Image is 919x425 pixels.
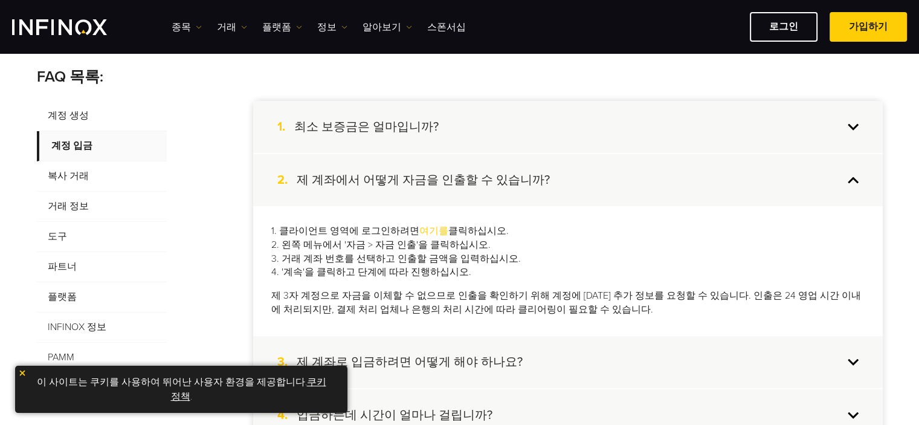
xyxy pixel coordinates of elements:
img: yellow close icon [18,369,27,377]
span: 4. [277,407,297,423]
span: 2. [277,172,297,188]
h4: 최소 보증금은 얼마입니까? [294,119,439,135]
a: 여기를 [419,225,448,237]
span: 파트너 [37,252,167,282]
p: 이 사이트는 쿠키를 사용하여 뛰어난 사용자 환경을 제공합니다. . [21,372,341,407]
p: FAQ 목록: [37,66,883,89]
h4: 입금하는데 시간이 얼마나 걸립니까? [297,407,492,423]
span: PAMM [37,343,167,373]
p: 제 3자 계정으로 자금을 이체할 수 없으므로 인출을 확인하기 위해 계정에 [DATE] 추가 정보를 요청할 수 있습니다. 인출은 24 영업 시간 이내에 처리되지만, 결제 처리 ... [271,289,865,317]
a: 거래 [217,20,247,34]
h4: 제 계좌에서 어떻게 자금을 인출할 수 있습니까? [297,172,550,188]
span: 거래 정보 [37,192,167,222]
span: 도구 [37,222,167,252]
span: 계정 입금 [37,131,167,161]
a: 정보 [317,20,347,34]
a: 종목 [172,20,202,34]
a: 로그인 [750,12,817,42]
span: 플랫폼 [37,282,167,313]
p: 1. 클라이언트 영역에 로그인하려면 클릭하십시오. 2. 왼쪽 메뉴에서 '자금 > 자금 인출'을 클릭하십시오. 3. 거래 계좌 번호를 선택하고 인출할 금액을 입력하십시오. 4.... [271,224,865,280]
a: 플랫폼 [262,20,302,34]
h4: 제 계좌로 입금하려면 어떻게 해야 하나요? [297,354,523,370]
span: 3. [277,354,297,370]
span: INFINOX 정보 [37,313,167,343]
a: 스폰서십 [427,20,466,34]
a: 가입하기 [830,12,907,42]
span: 1. [277,119,294,135]
span: 계정 생성 [37,101,167,131]
a: INFINOX Logo [12,19,135,35]
span: 복사 거래 [37,161,167,192]
a: 알아보기 [363,20,412,34]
